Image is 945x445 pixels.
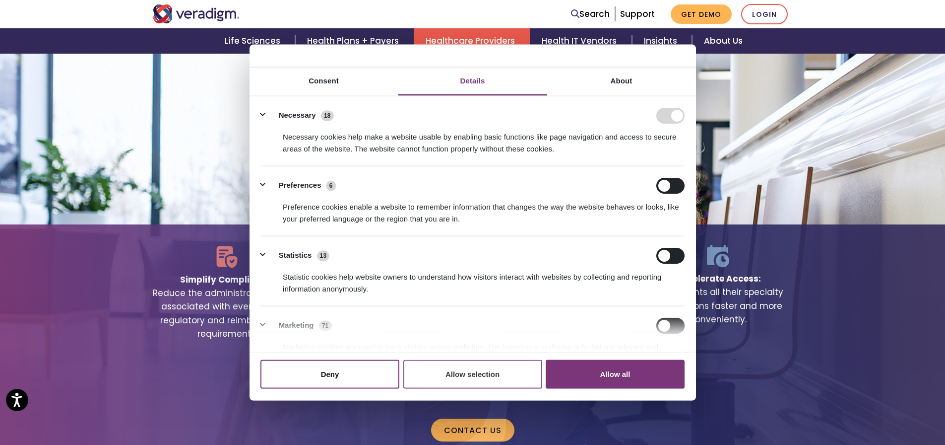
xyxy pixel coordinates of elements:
[741,4,788,24] a: Login
[671,4,732,24] a: Get Demo
[398,68,547,96] a: Details
[431,419,514,442] a: Contact us
[180,269,274,287] span: Simplify Compliance:
[260,263,685,295] div: Statistic cookies help website owners to understand how visitors interact with websites by collec...
[260,193,685,224] div: Preference cookies enable a website to remember information that changes the way the website beha...
[632,28,692,54] a: Insights
[215,244,240,269] img: icon-compliance.svg
[260,333,685,365] div: Marketing cookies are used to track visitors across websites. The intention is to display ads tha...
[279,110,316,121] label: Necessary
[279,320,314,331] label: Marketing
[153,287,302,341] span: Reduce the administrative burden associated with everchanging regulatory and reimbursement requir...
[262,365,684,403] h2: Speak with Veradigm [DATE] to learn more about our Healthcare Provider solutions.
[546,360,685,389] button: Allow all
[692,28,755,54] a: About Us
[260,247,336,263] button: Statistics (13)
[279,250,312,261] label: Statistics
[676,268,761,286] span: Accelerate Access:
[260,317,338,333] button: Marketing (71)
[260,107,340,123] button: Necessary (18)
[571,7,610,21] a: Search
[250,68,398,96] a: Consent
[644,286,793,326] span: Get patients all their specialty medications faster and more conveniently.
[530,28,631,54] a: Health IT Vendors
[706,244,731,268] img: icon-accelerate-access.svg
[279,180,321,191] label: Preferences
[547,68,696,96] a: About
[153,4,240,23] img: Veradigm logo
[295,28,414,54] a: Health Plans + Payers
[748,395,933,433] iframe: Drift Chat Widget
[403,360,542,389] button: Allow selection
[213,28,295,54] a: Life Sciences
[260,177,342,193] button: Preferences (6)
[414,28,530,54] a: Healthcare Providers
[260,360,399,389] button: Deny
[260,123,685,154] div: Necessary cookies help make a website usable by enabling basic functions like page navigation and...
[620,8,655,20] a: Support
